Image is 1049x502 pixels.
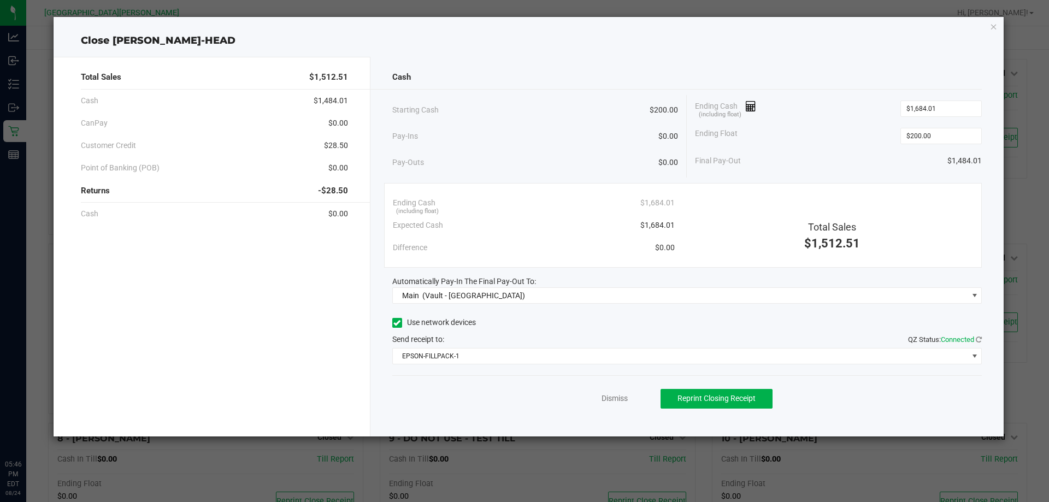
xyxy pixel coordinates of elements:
span: Cash [392,71,411,84]
span: Ending Float [695,128,738,144]
span: $1,512.51 [804,237,860,250]
span: $0.00 [328,208,348,220]
span: Ending Cash [393,197,435,209]
div: Returns [81,179,348,203]
span: -$28.50 [318,185,348,197]
span: $0.00 [658,157,678,168]
span: Ending Cash [695,101,756,117]
span: Final Pay-Out [695,155,741,167]
span: (including float) [699,110,741,120]
span: Customer Credit [81,140,136,151]
span: CanPay [81,117,108,129]
span: Automatically Pay-In The Final Pay-Out To: [392,277,536,286]
span: $1,484.01 [947,155,982,167]
span: Connected [941,335,974,344]
a: Dismiss [602,393,628,404]
span: Main [402,291,419,300]
span: EPSON-FILLPACK-1 [393,349,968,364]
span: Total Sales [81,71,121,84]
span: (including float) [396,207,439,216]
span: Total Sales [808,221,856,233]
span: $28.50 [324,140,348,151]
span: Difference [393,242,427,253]
span: Point of Banking (POB) [81,162,160,174]
div: Close [PERSON_NAME]-HEAD [54,33,1004,48]
span: Cash [81,208,98,220]
span: Starting Cash [392,104,439,116]
span: $0.00 [658,131,678,142]
span: $0.00 [328,117,348,129]
span: $1,484.01 [314,95,348,107]
span: Expected Cash [393,220,443,231]
span: Pay-Outs [392,157,424,168]
span: $0.00 [328,162,348,174]
span: QZ Status: [908,335,982,344]
span: Send receipt to: [392,335,444,344]
iframe: Resource center [11,415,44,447]
span: Cash [81,95,98,107]
span: $1,512.51 [309,71,348,84]
span: $1,684.01 [640,197,675,209]
label: Use network devices [392,317,476,328]
span: Reprint Closing Receipt [677,394,756,403]
span: Pay-Ins [392,131,418,142]
button: Reprint Closing Receipt [661,389,773,409]
span: $200.00 [650,104,678,116]
span: $0.00 [655,242,675,253]
span: $1,684.01 [640,220,675,231]
span: (Vault - [GEOGRAPHIC_DATA]) [422,291,525,300]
